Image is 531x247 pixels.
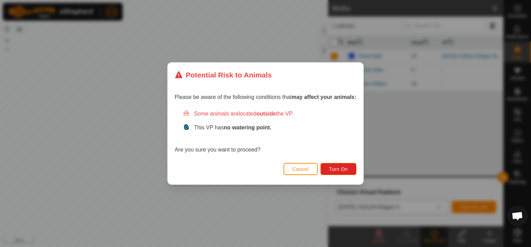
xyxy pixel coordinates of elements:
[329,166,348,172] span: Turn On
[320,163,356,175] button: Turn On
[183,110,356,118] div: Some animals are
[175,70,272,80] div: Potential Risk to Animals
[292,166,309,172] span: Cancel
[194,125,271,130] span: This VP has
[507,205,528,226] a: Open chat
[224,125,271,130] strong: no watering point.
[291,94,356,100] strong: may affect your animals:
[175,94,356,100] span: Please be aware of the following conditions that
[175,110,356,154] div: Are you sure you want to proceed?
[257,111,276,117] strong: outside
[283,163,318,175] button: Cancel
[239,111,294,117] span: located the VP.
